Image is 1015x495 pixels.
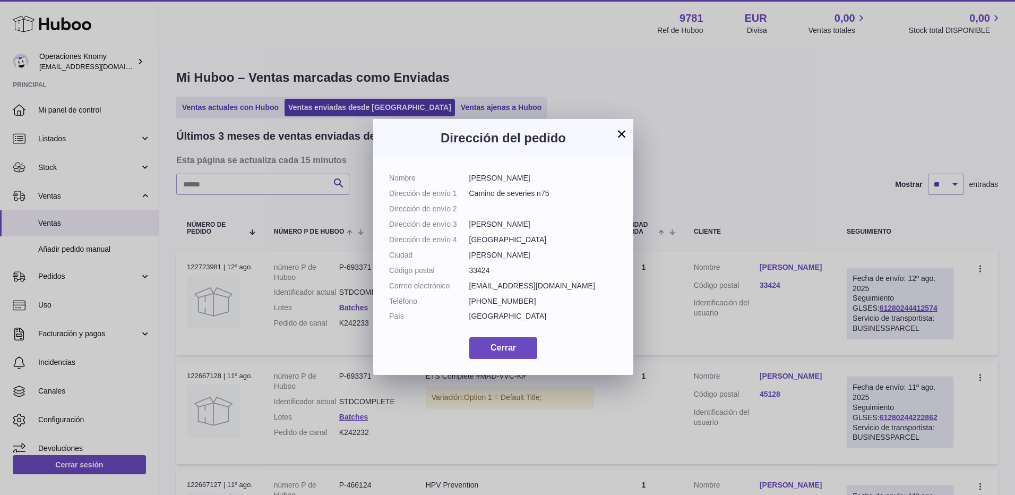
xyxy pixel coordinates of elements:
[389,250,469,260] dt: Ciudad
[469,266,618,276] dd: 33424
[469,235,618,245] dd: [GEOGRAPHIC_DATA]
[615,127,628,140] button: ×
[389,235,469,245] dt: Dirección de envío 4
[389,296,469,306] dt: Teléfono
[389,311,469,321] dt: País
[469,250,618,260] dd: [PERSON_NAME]
[389,173,469,183] dt: Nombre
[389,130,617,147] h3: Dirección del pedido
[469,219,618,229] dd: [PERSON_NAME]
[389,189,469,199] dt: Dirección de envío 1
[469,337,537,359] button: Cerrar
[389,266,469,276] dt: Código postal
[469,281,618,291] dd: [EMAIL_ADDRESS][DOMAIN_NAME]
[469,189,618,199] dd: Camino de severies n75
[469,173,618,183] dd: [PERSON_NAME]
[389,219,469,229] dt: Dirección de envío 3
[389,204,469,214] dt: Dirección de envío 2
[389,281,469,291] dt: Correo electrónico
[491,343,516,352] span: Cerrar
[469,296,618,306] dd: [PHONE_NUMBER]
[469,311,618,321] dd: [GEOGRAPHIC_DATA]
